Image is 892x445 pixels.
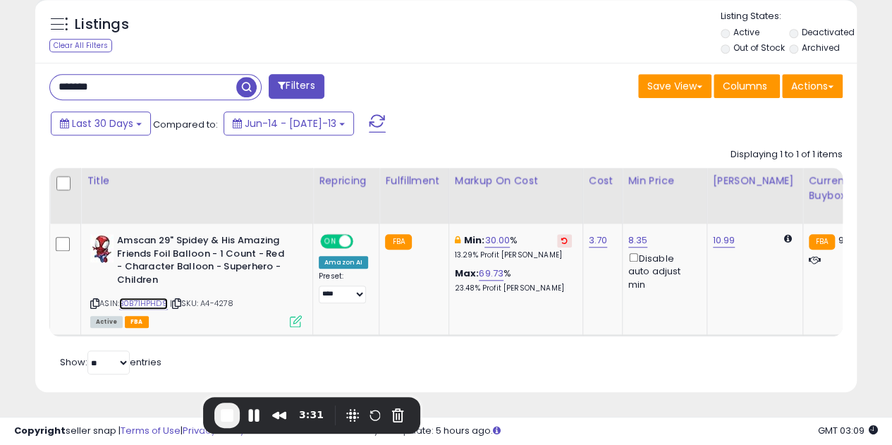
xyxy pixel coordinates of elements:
[479,267,503,281] a: 69.73
[733,42,784,54] label: Out of Stock
[589,173,616,188] div: Cost
[714,74,780,98] button: Columns
[455,250,572,260] p: 13.29% Profit [PERSON_NAME]
[455,267,572,293] div: %
[319,256,368,269] div: Amazon AI
[455,234,572,260] div: %
[628,233,648,248] a: 8.35
[455,173,577,188] div: Markup on Cost
[117,234,288,290] b: Amscan 29" Spidey & His Amazing Friends Foil Balloon - 1 Count - Red - Character Balloon - Superh...
[319,272,368,303] div: Preset:
[351,236,374,248] span: OFF
[455,267,479,280] b: Max:
[802,26,855,38] label: Deactivated
[723,79,767,93] span: Columns
[802,42,840,54] label: Archived
[317,425,878,438] div: Last InventoryLab Update: 5 hours ago.
[638,74,711,98] button: Save View
[464,233,485,247] b: Min:
[809,173,881,203] div: Current Buybox Price
[49,39,112,52] div: Clear All Filters
[713,173,797,188] div: [PERSON_NAME]
[448,168,582,224] th: The percentage added to the cost of goods (COGS) that forms the calculator for Min & Max prices.
[713,233,735,248] a: 10.99
[721,10,857,23] p: Listing States:
[153,118,218,131] span: Compared to:
[322,236,339,248] span: ON
[385,234,411,250] small: FBA
[90,234,114,262] img: 41L-FRXC6qL._SL40_.jpg
[731,148,843,161] div: Displaying 1 to 1 of 1 items
[87,173,307,188] div: Title
[782,74,843,98] button: Actions
[269,74,324,99] button: Filters
[75,15,129,35] h5: Listings
[224,111,354,135] button: Jun-14 - [DATE]-13
[72,116,133,130] span: Last 30 Days
[319,173,373,188] div: Repricing
[733,26,759,38] label: Active
[818,424,878,437] span: 2025-08-13 03:09 GMT
[385,173,442,188] div: Fulfillment
[51,111,151,135] button: Last 30 Days
[838,233,858,247] span: 9.95
[589,233,608,248] a: 3.70
[455,284,572,293] p: 23.48% Profit [PERSON_NAME]
[484,233,510,248] a: 30.00
[245,116,336,130] span: Jun-14 - [DATE]-13
[809,234,835,250] small: FBA
[628,173,701,188] div: Min Price
[628,250,696,291] div: Disable auto adjust min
